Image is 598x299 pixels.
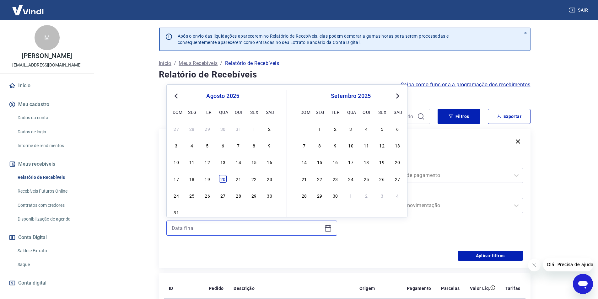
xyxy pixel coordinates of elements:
[363,108,370,116] div: qui
[394,158,401,166] div: Choose sábado, 20 de setembro de 2025
[316,125,323,132] div: Choose segunda-feira, 1 de setembro de 2025
[12,62,82,68] p: [EMAIL_ADDRESS][DOMAIN_NAME]
[331,192,339,199] div: Choose terça-feira, 30 de setembro de 2025
[573,274,593,294] iframe: Botão para abrir a janela de mensagens
[359,285,375,291] p: Origem
[8,79,86,93] a: Início
[235,208,242,216] div: Choose quinta-feira, 4 de setembro de 2025
[266,175,273,183] div: Choose sábado, 23 de agosto de 2025
[204,125,211,132] div: Choose terça-feira, 29 de julho de 2025
[363,158,370,166] div: Choose quinta-feira, 18 de setembro de 2025
[250,125,258,132] div: Choose sexta-feira, 1 de agosto de 2025
[407,285,431,291] p: Pagamento
[169,285,173,291] p: ID
[15,199,86,212] a: Contratos com credores
[331,158,339,166] div: Choose terça-feira, 16 de setembro de 2025
[188,141,196,149] div: Choose segunda-feira, 4 de agosto de 2025
[316,108,323,116] div: seg
[35,25,60,50] div: M
[266,108,273,116] div: sab
[266,158,273,166] div: Choose sábado, 16 de agosto de 2025
[15,258,86,271] a: Saque
[8,0,48,19] img: Vindi
[204,158,211,166] div: Choose terça-feira, 12 de agosto de 2025
[219,175,227,183] div: Choose quarta-feira, 20 de agosto de 2025
[331,141,339,149] div: Choose terça-feira, 9 de setembro de 2025
[299,92,402,100] div: setembro 2025
[219,125,227,132] div: Choose quarta-feira, 30 de julho de 2025
[173,208,180,216] div: Choose domingo, 31 de agosto de 2025
[188,125,196,132] div: Choose segunda-feira, 28 de julho de 2025
[394,192,401,199] div: Choose sábado, 4 de outubro de 2025
[250,141,258,149] div: Choose sexta-feira, 8 de agosto de 2025
[353,189,522,197] label: Tipo de Movimentação
[173,108,180,116] div: dom
[300,108,308,116] div: dom
[179,60,218,67] p: Meus Recebíveis
[250,208,258,216] div: Choose sexta-feira, 5 de setembro de 2025
[300,141,308,149] div: Choose domingo, 7 de setembro de 2025
[204,108,211,116] div: ter
[470,285,490,291] p: Valor Líq.
[347,141,355,149] div: Choose quarta-feira, 10 de setembro de 2025
[178,33,449,45] p: Após o envio das liquidações aparecerem no Relatório de Recebíveis, elas podem demorar algumas ho...
[15,171,86,184] a: Relatório de Recebíveis
[15,111,86,124] a: Dados da conta
[543,258,593,271] iframe: Mensagem da empresa
[204,141,211,149] div: Choose terça-feira, 5 de agosto de 2025
[378,141,386,149] div: Choose sexta-feira, 12 de setembro de 2025
[204,192,211,199] div: Choose terça-feira, 26 de agosto de 2025
[225,60,279,67] p: Relatório de Recebíveis
[188,208,196,216] div: Choose segunda-feira, 1 de setembro de 2025
[378,108,386,116] div: sex
[394,125,401,132] div: Choose sábado, 6 de setembro de 2025
[316,141,323,149] div: Choose segunda-feira, 8 de setembro de 2025
[204,175,211,183] div: Choose terça-feira, 19 de agosto de 2025
[219,141,227,149] div: Choose quarta-feira, 6 de agosto de 2025
[394,141,401,149] div: Choose sábado, 13 de setembro de 2025
[235,192,242,199] div: Choose quinta-feira, 28 de agosto de 2025
[394,108,401,116] div: sab
[219,192,227,199] div: Choose quarta-feira, 27 de agosto de 2025
[488,109,531,124] button: Exportar
[159,60,171,67] p: Início
[8,276,86,290] a: Conta digital
[22,53,72,59] p: [PERSON_NAME]
[250,175,258,183] div: Choose sexta-feira, 22 de agosto de 2025
[235,175,242,183] div: Choose quinta-feira, 21 de agosto de 2025
[266,192,273,199] div: Choose sábado, 30 de agosto de 2025
[174,60,176,67] p: /
[159,68,531,81] h4: Relatório de Recebíveis
[331,108,339,116] div: ter
[15,185,86,198] a: Recebíveis Futuros Online
[316,158,323,166] div: Choose segunda-feira, 15 de setembro de 2025
[234,285,255,291] p: Descrição
[378,192,386,199] div: Choose sexta-feira, 3 de outubro de 2025
[173,192,180,199] div: Choose domingo, 24 de agosto de 2025
[378,125,386,132] div: Choose sexta-feira, 5 de setembro de 2025
[300,192,308,199] div: Choose domingo, 28 de setembro de 2025
[8,157,86,171] button: Meus recebíveis
[363,175,370,183] div: Choose quinta-feira, 25 de setembro de 2025
[347,175,355,183] div: Choose quarta-feira, 24 de setembro de 2025
[347,125,355,132] div: Choose quarta-feira, 3 de setembro de 2025
[173,125,180,132] div: Choose domingo, 27 de julho de 2025
[209,285,224,291] p: Pedido
[15,213,86,226] a: Disponibilização de agenda
[172,124,274,217] div: month 2025-08
[250,192,258,199] div: Choose sexta-feira, 29 de agosto de 2025
[15,125,86,138] a: Dados de login
[219,158,227,166] div: Choose quarta-feira, 13 de agosto de 2025
[8,231,86,244] button: Conta Digital
[173,175,180,183] div: Choose domingo, 17 de agosto de 2025
[441,285,460,291] p: Parcelas
[188,108,196,116] div: seg
[188,192,196,199] div: Choose segunda-feira, 25 de agosto de 2025
[173,141,180,149] div: Choose domingo, 3 de agosto de 2025
[15,244,86,257] a: Saldo e Extrato
[188,158,196,166] div: Choose segunda-feira, 11 de agosto de 2025
[266,125,273,132] div: Choose sábado, 2 de agosto de 2025
[235,141,242,149] div: Choose quinta-feira, 7 de agosto de 2025
[401,81,531,88] a: Saiba como funciona a programação dos recebimentos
